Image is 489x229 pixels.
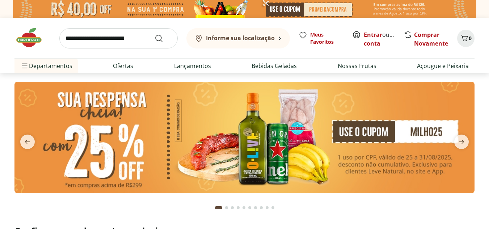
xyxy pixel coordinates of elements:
[457,30,475,47] button: Carrinho
[310,31,343,46] span: Meus Favoritos
[14,135,41,149] button: previous
[14,82,475,193] img: cupom
[174,62,211,70] a: Lançamentos
[113,62,133,70] a: Ofertas
[224,199,229,216] button: Go to page 2 from fs-carousel
[186,28,290,48] button: Informe sua localização
[206,34,275,42] b: Informe sua localização
[155,34,172,43] button: Submit Search
[338,62,376,70] a: Nossas Frutas
[448,135,475,149] button: next
[469,35,472,42] span: 0
[414,31,448,47] a: Comprar Novamente
[20,57,72,75] span: Departamentos
[264,199,270,216] button: Go to page 9 from fs-carousel
[252,62,297,70] a: Bebidas Geladas
[241,199,247,216] button: Go to page 5 from fs-carousel
[247,199,253,216] button: Go to page 6 from fs-carousel
[59,28,178,48] input: search
[299,31,343,46] a: Meus Favoritos
[229,199,235,216] button: Go to page 3 from fs-carousel
[258,199,264,216] button: Go to page 8 from fs-carousel
[364,30,396,48] span: ou
[364,31,382,39] a: Entrar
[417,62,469,70] a: Açougue e Peixaria
[364,31,404,47] a: Criar conta
[14,27,51,48] img: Hortifruti
[214,199,224,216] button: Current page from fs-carousel
[20,57,29,75] button: Menu
[235,199,241,216] button: Go to page 4 from fs-carousel
[253,199,258,216] button: Go to page 7 from fs-carousel
[270,199,276,216] button: Go to page 10 from fs-carousel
